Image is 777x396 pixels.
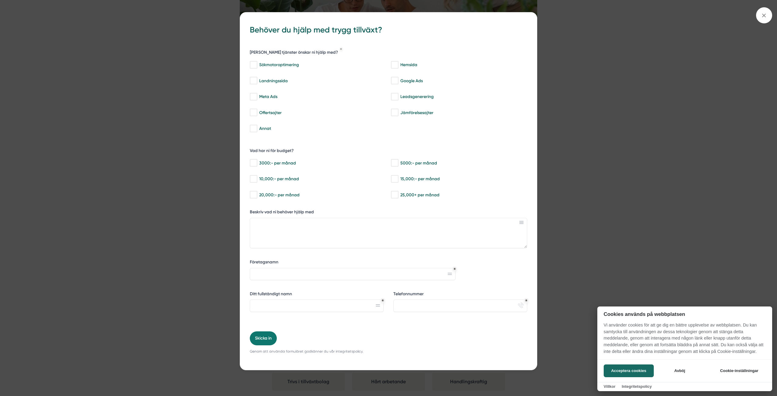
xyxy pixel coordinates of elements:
button: Avböj [656,364,704,377]
a: Villkor [604,384,616,389]
button: Acceptera cookies [604,364,654,377]
a: Integritetspolicy [622,384,652,389]
button: Cookie-inställningar [713,364,766,377]
h2: Cookies används på webbplatsen [597,311,772,317]
p: Vi använder cookies för att ge dig en bättre upplevelse av webbplatsen. Du kan samtycka till anvä... [597,322,772,359]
